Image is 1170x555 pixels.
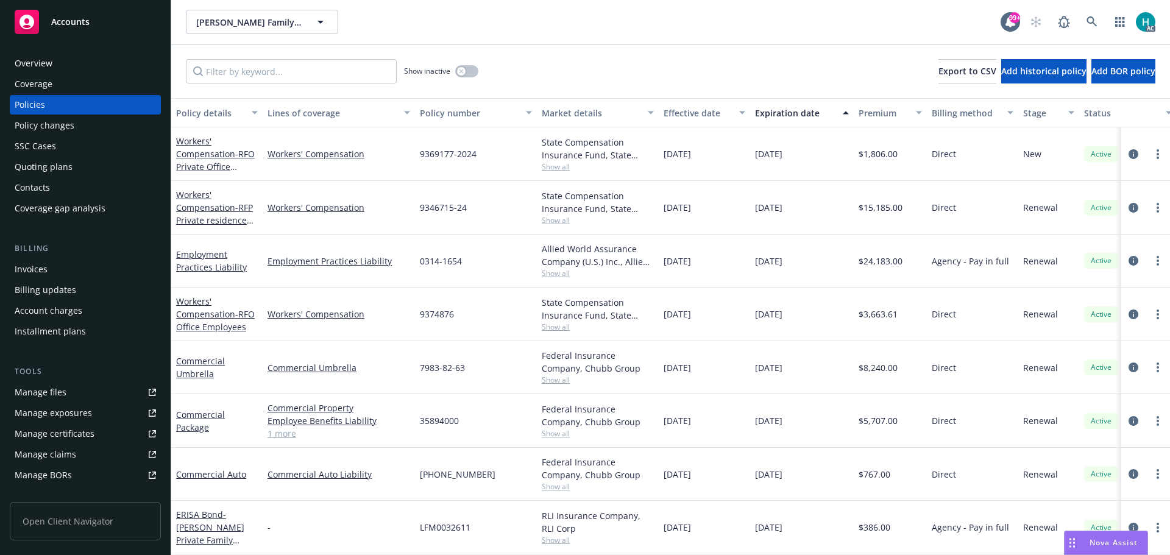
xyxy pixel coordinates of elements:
[1150,467,1165,481] a: more
[176,135,255,185] a: Workers' Compensation
[420,468,495,481] span: [PHONE_NUMBER]
[15,260,48,279] div: Invoices
[15,445,76,464] div: Manage claims
[542,242,654,268] div: Allied World Assurance Company (U.S.) Inc., Allied World Assurance Company (AWAC), RT Specialty I...
[10,424,161,444] a: Manage certificates
[1089,255,1113,266] span: Active
[10,242,161,255] div: Billing
[1052,10,1076,34] a: Report a Bug
[15,157,73,177] div: Quoting plans
[542,296,654,322] div: State Compensation Insurance Fund, State Compensation Insurance Fund (SCIF)
[15,116,74,135] div: Policy changes
[10,486,161,506] a: Summary of insurance
[854,98,927,127] button: Premium
[15,383,66,402] div: Manage files
[1018,98,1079,127] button: Stage
[420,521,470,534] span: LFM0032611
[420,147,477,160] span: 9369177-2024
[664,255,691,267] span: [DATE]
[51,17,90,27] span: Accounts
[1126,253,1141,268] a: circleInformation
[1091,59,1155,83] button: Add BOR policy
[1150,253,1165,268] a: more
[755,468,782,481] span: [DATE]
[750,98,854,127] button: Expiration date
[15,54,52,73] div: Overview
[542,428,654,439] span: Show all
[420,308,454,320] span: 9374876
[927,98,1018,127] button: Billing method
[664,147,691,160] span: [DATE]
[1150,200,1165,215] a: more
[420,255,462,267] span: 0314-1654
[176,189,253,239] a: Workers' Compensation
[15,486,107,506] div: Summary of insurance
[542,268,654,278] span: Show all
[15,178,50,197] div: Contacts
[1089,362,1113,373] span: Active
[755,521,782,534] span: [DATE]
[176,148,255,185] span: - RFO Private Office Employees
[268,468,410,481] a: Commercial Auto Liability
[10,116,161,135] a: Policy changes
[15,424,94,444] div: Manage certificates
[268,521,271,534] span: -
[1126,307,1141,322] a: circleInformation
[932,107,1000,119] div: Billing method
[1023,107,1061,119] div: Stage
[1108,10,1132,34] a: Switch app
[542,107,640,119] div: Market details
[542,136,654,161] div: State Compensation Insurance Fund, State Compensation Insurance Fund (SCIF)
[932,521,1009,534] span: Agency - Pay in full
[176,468,246,480] a: Commercial Auto
[10,199,161,218] a: Coverage gap analysis
[859,361,898,374] span: $8,240.00
[176,295,255,333] a: Workers' Compensation
[859,107,909,119] div: Premium
[1001,59,1087,83] button: Add historical policy
[1064,531,1148,555] button: Nova Assist
[176,355,225,380] a: Commercial Umbrella
[404,66,450,76] span: Show inactive
[664,361,691,374] span: [DATE]
[755,361,782,374] span: [DATE]
[755,414,782,427] span: [DATE]
[1089,522,1113,533] span: Active
[10,383,161,402] a: Manage files
[1126,147,1141,161] a: circleInformation
[859,468,890,481] span: $767.00
[542,509,654,535] div: RLI Insurance Company, RLI Corp
[664,521,691,534] span: [DATE]
[1091,65,1155,77] span: Add BOR policy
[859,308,898,320] span: $3,663.61
[268,308,410,320] a: Workers' Compensation
[932,414,956,427] span: Direct
[15,280,76,300] div: Billing updates
[1001,65,1087,77] span: Add historical policy
[268,361,410,374] a: Commercial Umbrella
[859,255,902,267] span: $24,183.00
[10,502,161,540] span: Open Client Navigator
[542,403,654,428] div: Federal Insurance Company, Chubb Group
[932,147,956,160] span: Direct
[938,65,996,77] span: Export to CSV
[932,255,1009,267] span: Agency - Pay in full
[755,147,782,160] span: [DATE]
[542,161,654,172] span: Show all
[15,95,45,115] div: Policies
[1089,468,1113,479] span: Active
[15,403,92,423] div: Manage exposures
[1126,520,1141,535] a: circleInformation
[10,54,161,73] a: Overview
[664,201,691,214] span: [DATE]
[15,199,105,218] div: Coverage gap analysis
[10,260,161,279] a: Invoices
[1009,12,1020,23] div: 99+
[10,157,161,177] a: Quoting plans
[938,59,996,83] button: Export to CSV
[176,409,225,433] a: Commercial Package
[1023,147,1041,160] span: New
[415,98,537,127] button: Policy number
[542,322,654,332] span: Show all
[1150,307,1165,322] a: more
